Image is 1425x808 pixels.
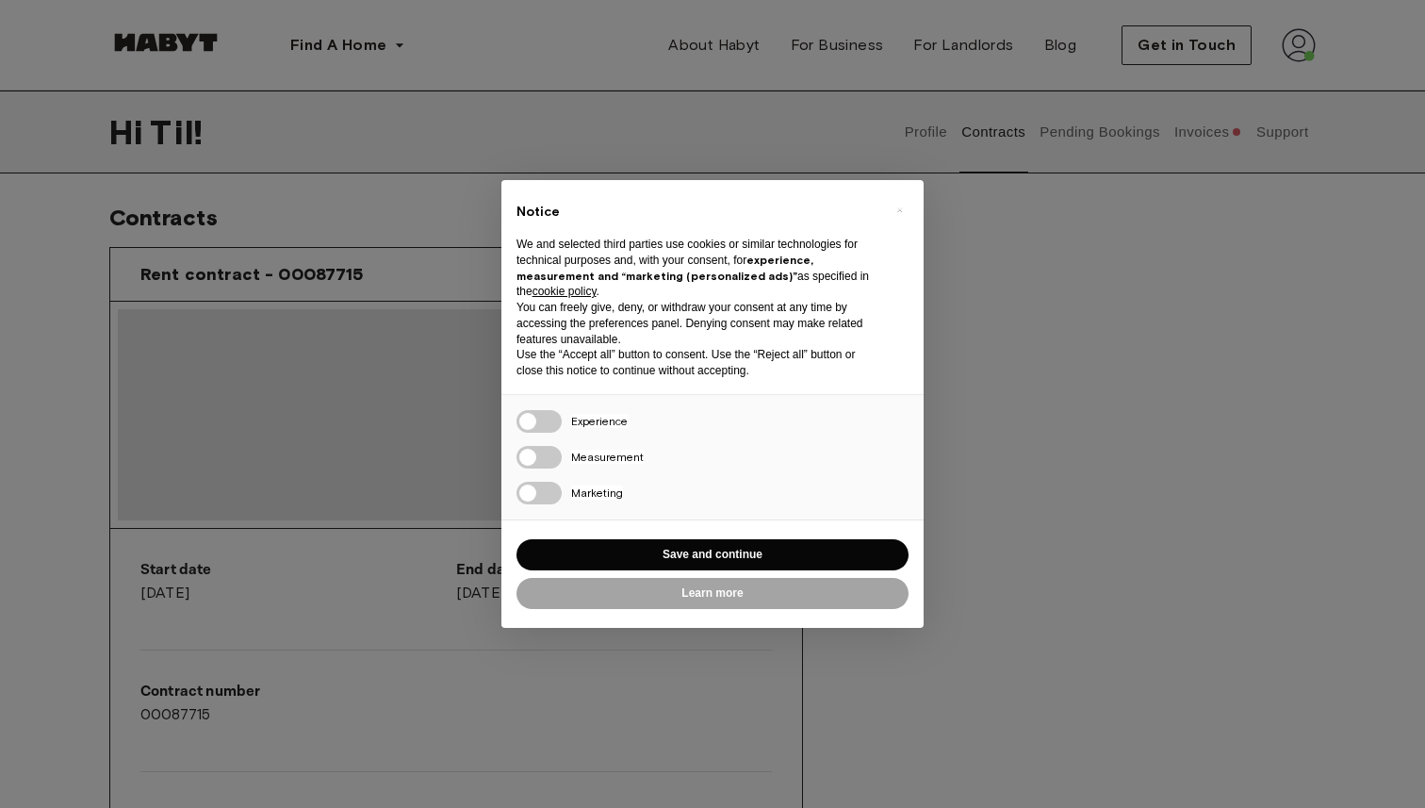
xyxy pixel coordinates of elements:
[516,300,878,347] p: You can freely give, deny, or withdraw your consent at any time by accessing the preferences pane...
[571,450,644,464] span: Measurement
[516,347,878,379] p: Use the “Accept all” button to consent. Use the “Reject all” button or close this notice to conti...
[884,195,914,225] button: Close this notice
[896,199,903,222] span: ×
[532,285,597,298] a: cookie policy
[516,578,909,609] button: Learn more
[516,237,878,300] p: We and selected third parties use cookies or similar technologies for technical purposes and, wit...
[516,253,813,283] strong: experience, measurement and “marketing (personalized ads)”
[571,486,623,500] span: Marketing
[571,414,628,428] span: Experience
[516,203,878,222] h2: Notice
[516,539,909,570] button: Save and continue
